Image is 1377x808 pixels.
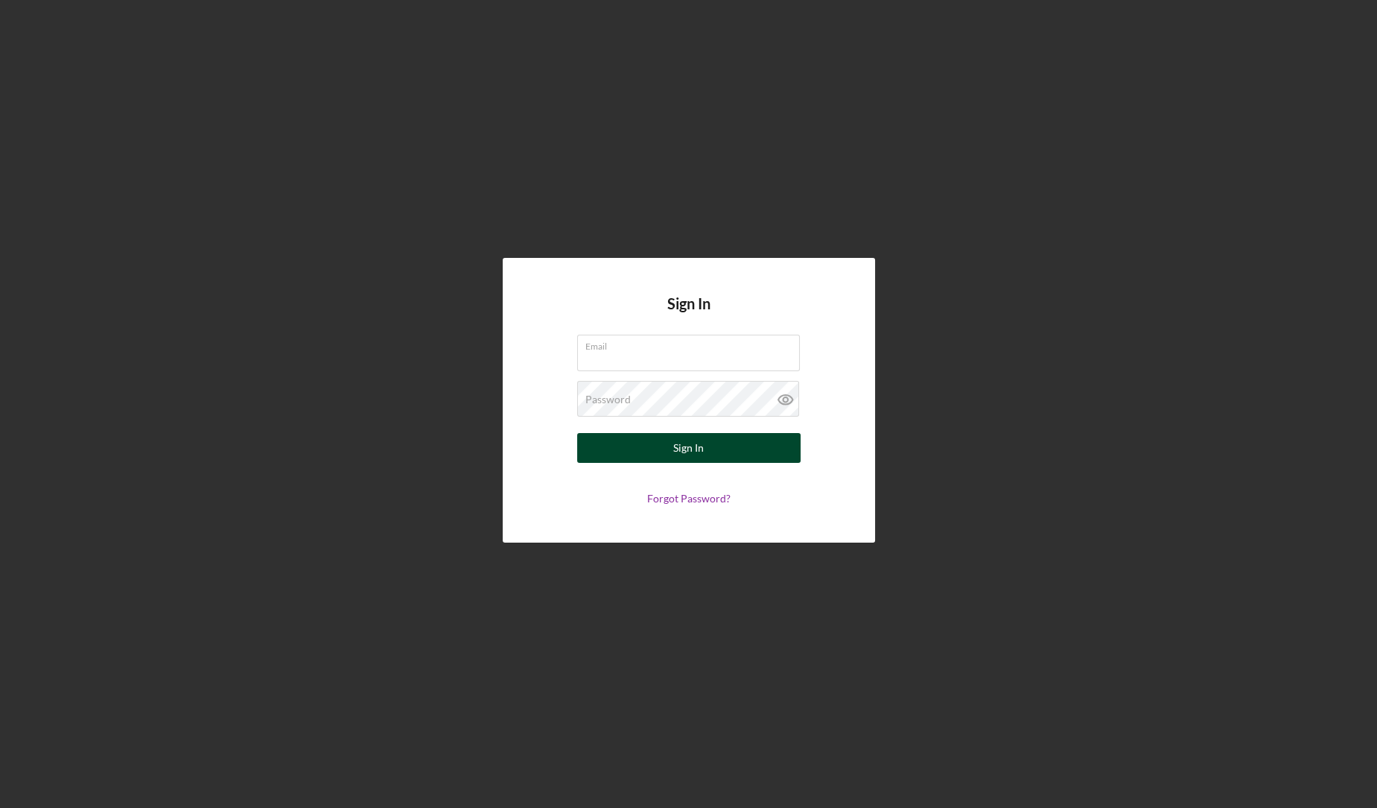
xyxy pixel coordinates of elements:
[577,433,801,463] button: Sign In
[585,335,800,352] label: Email
[647,492,731,505] a: Forgot Password?
[667,295,710,335] h4: Sign In
[673,433,704,463] div: Sign In
[585,394,631,405] label: Password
